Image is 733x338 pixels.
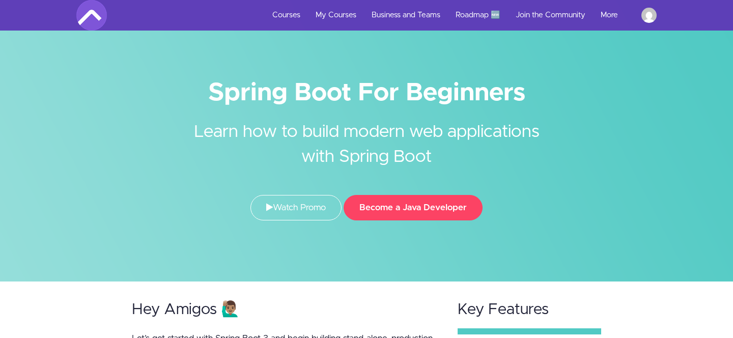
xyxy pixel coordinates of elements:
h2: Learn how to build modern web applications with Spring Boot [176,104,557,170]
a: Watch Promo [250,195,342,220]
h1: Spring Boot For Beginners [76,81,657,104]
h2: Hey Amigos 🙋🏽‍♂️ [132,301,438,318]
h2: Key Features [458,301,601,318]
img: valenciaong0420@gmail.com [641,8,657,23]
button: Become a Java Developer [344,195,483,220]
